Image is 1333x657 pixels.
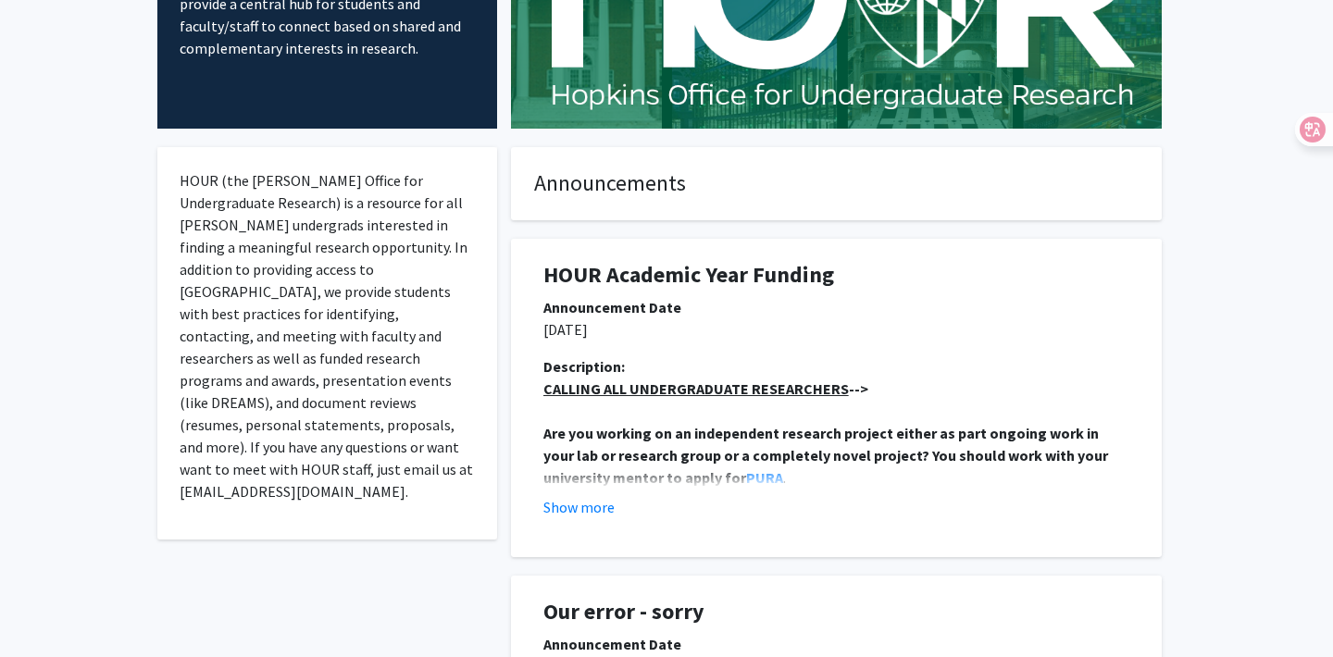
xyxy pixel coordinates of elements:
[543,496,615,518] button: Show more
[543,318,1129,341] p: [DATE]
[180,169,475,502] p: HOUR (the [PERSON_NAME] Office for Undergraduate Research) is a resource for all [PERSON_NAME] un...
[14,574,79,643] iframe: Chat
[543,262,1129,289] h1: HOUR Academic Year Funding
[543,599,1129,626] h1: Our error - sorry
[543,296,1129,318] div: Announcement Date
[543,355,1129,378] div: Description:
[543,379,868,398] strong: -->
[543,422,1129,489] p: .
[543,424,1111,487] strong: Are you working on an independent research project either as part ongoing work in your lab or res...
[746,468,783,487] a: PURA
[543,379,849,398] u: CALLING ALL UNDERGRADUATE RESEARCHERS
[543,633,1129,655] div: Announcement Date
[534,170,1139,197] h4: Announcements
